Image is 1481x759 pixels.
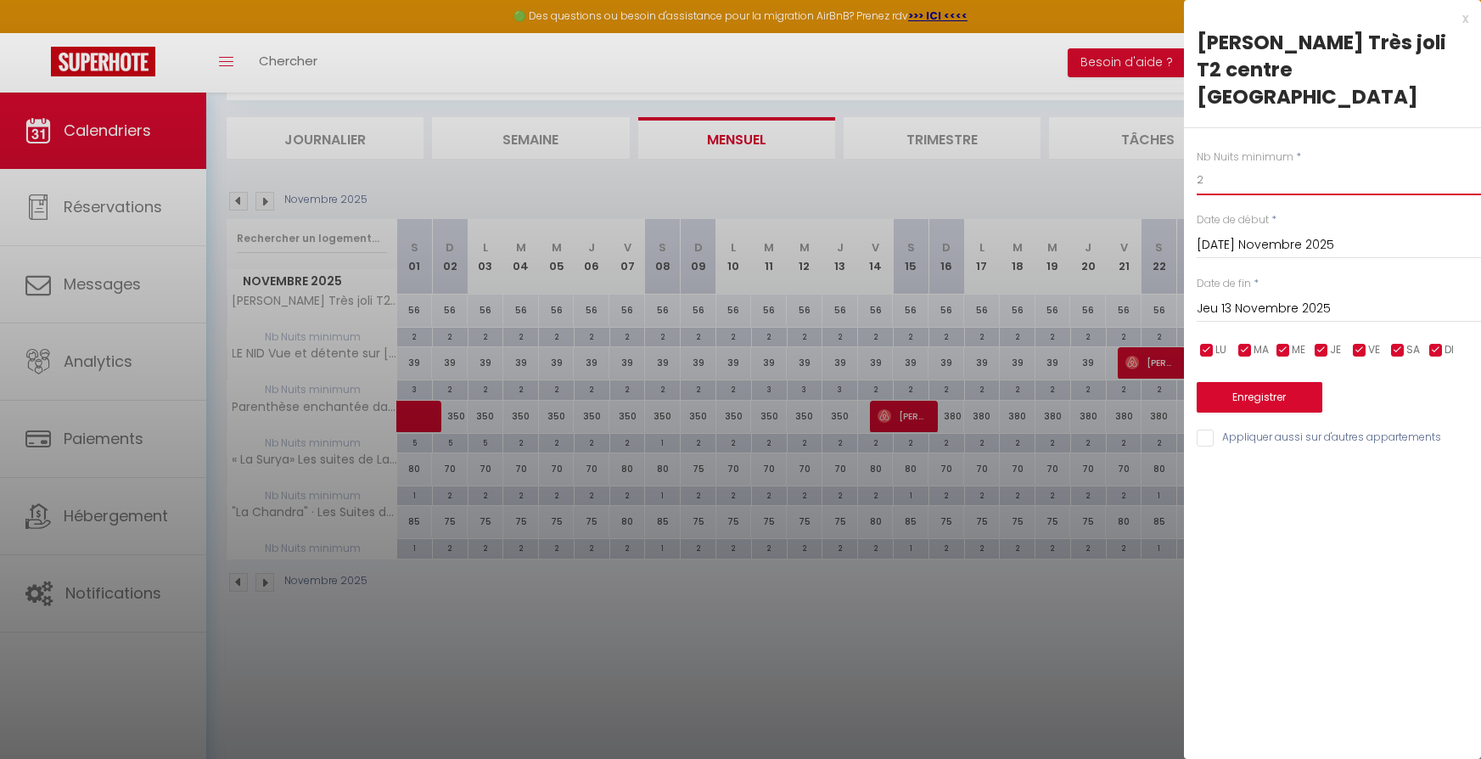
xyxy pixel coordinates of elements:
[1197,212,1269,228] label: Date de début
[1197,382,1322,413] button: Enregistrer
[1368,342,1380,358] span: VE
[1292,342,1305,358] span: ME
[1184,8,1468,29] div: x
[1445,342,1454,358] span: DI
[1215,342,1226,358] span: LU
[1406,342,1420,358] span: SA
[1330,342,1341,358] span: JE
[1197,29,1468,110] div: [PERSON_NAME] Très joli T2 centre [GEOGRAPHIC_DATA]
[1197,149,1293,166] label: Nb Nuits minimum
[1254,342,1269,358] span: MA
[1197,276,1251,292] label: Date de fin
